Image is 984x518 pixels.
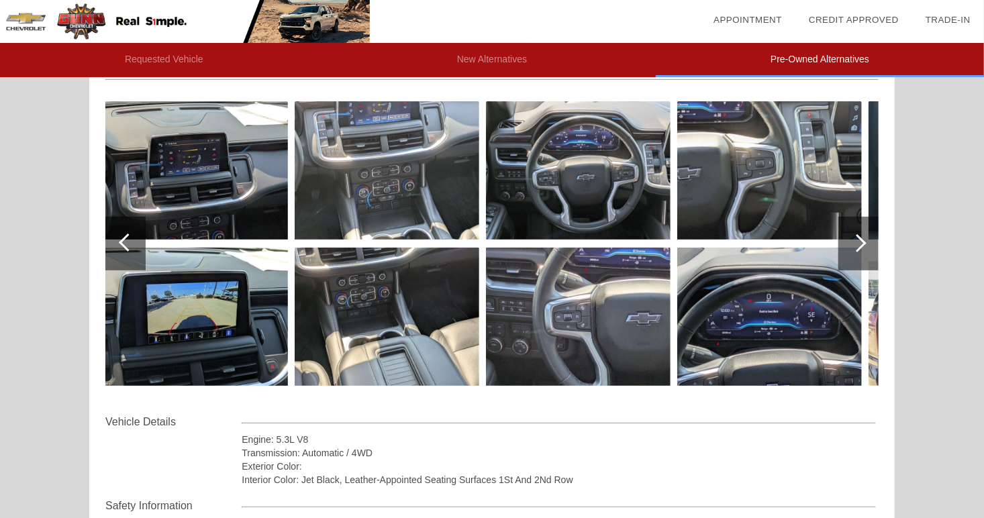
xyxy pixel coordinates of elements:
[677,248,862,386] img: 25.jpg
[103,101,288,240] img: 18.jpg
[242,446,876,460] div: Transmission: Automatic / 4WD
[714,15,782,25] a: Appointment
[295,248,479,386] img: 21.jpg
[295,101,479,240] img: 20.jpg
[486,101,671,240] img: 22.jpg
[242,460,876,473] div: Exterior Color:
[486,248,671,386] img: 23.jpg
[656,43,984,77] li: Pre-Owned Alternatives
[242,433,876,446] div: Engine: 5.3L V8
[103,248,288,386] img: 19.jpg
[809,15,899,25] a: Credit Approved
[926,15,971,25] a: Trade-In
[677,101,862,240] img: 24.jpg
[242,473,876,486] div: Interior Color: Jet Black, Leather-Appointed Seating Surfaces 1St And 2Nd Row
[105,498,242,514] div: Safety Information
[105,414,242,430] div: Vehicle Details
[328,43,656,77] li: New Alternatives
